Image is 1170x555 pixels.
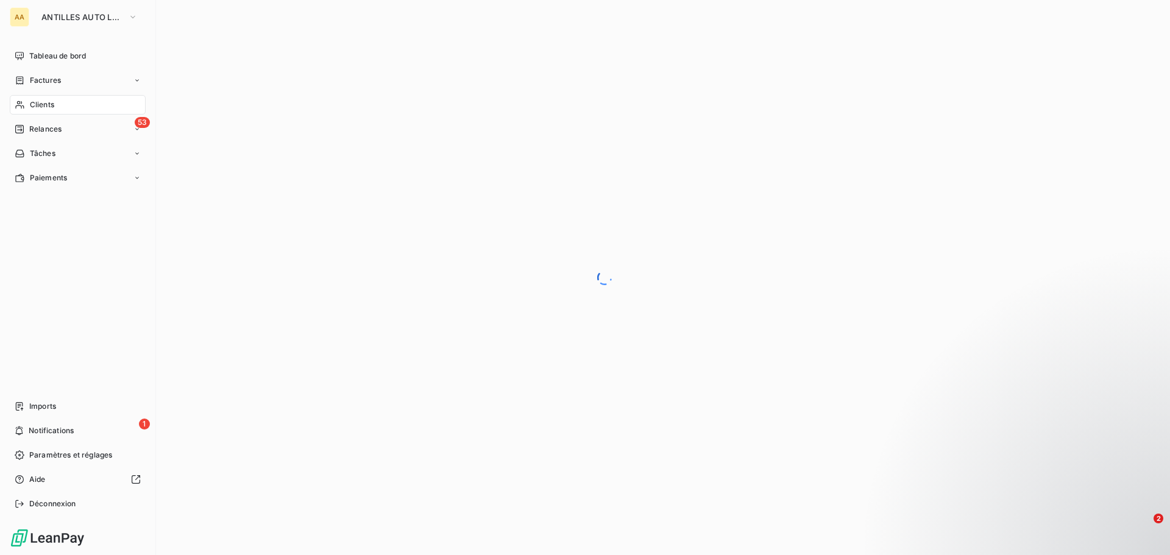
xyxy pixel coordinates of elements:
[29,474,46,485] span: Aide
[29,450,112,461] span: Paramètres et réglages
[29,425,74,436] span: Notifications
[30,148,55,159] span: Tâches
[10,470,146,489] a: Aide
[135,117,150,128] span: 53
[41,12,123,22] span: ANTILLES AUTO LOCATION
[30,75,61,86] span: Factures
[1129,514,1158,543] iframe: Intercom live chat
[30,172,67,183] span: Paiements
[10,7,29,27] div: AA
[926,437,1170,522] iframe: Intercom notifications message
[30,99,54,110] span: Clients
[1154,514,1163,523] span: 2
[29,498,76,509] span: Déconnexion
[139,419,150,430] span: 1
[29,51,86,62] span: Tableau de bord
[29,401,56,412] span: Imports
[29,124,62,135] span: Relances
[10,528,85,548] img: Logo LeanPay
